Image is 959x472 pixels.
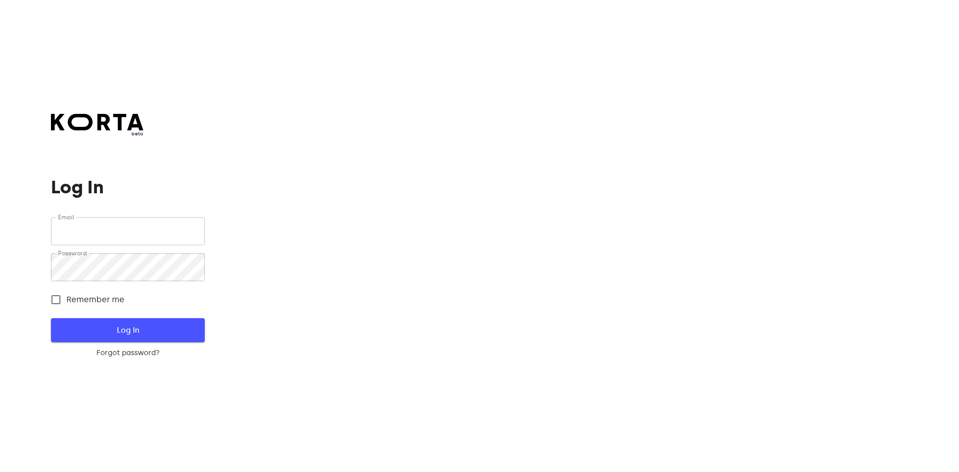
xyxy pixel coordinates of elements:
[51,130,143,137] span: beta
[51,318,204,342] button: Log In
[51,348,204,358] a: Forgot password?
[51,114,143,130] img: Korta
[51,177,204,197] h1: Log In
[51,114,143,137] a: beta
[66,294,124,306] span: Remember me
[67,324,188,337] span: Log In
